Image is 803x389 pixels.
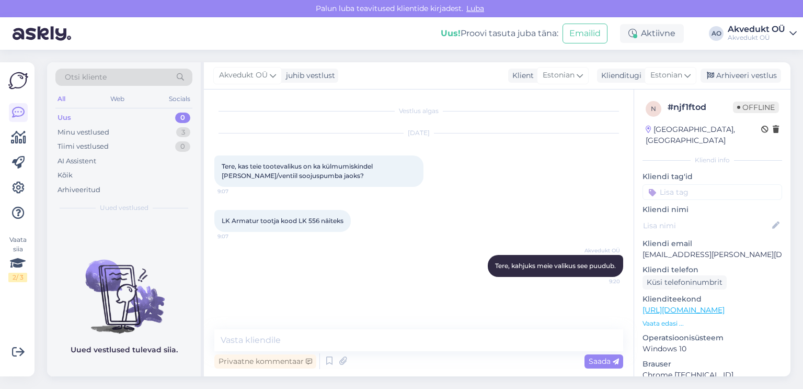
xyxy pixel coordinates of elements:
div: Web [108,92,127,106]
span: Offline [733,102,779,113]
div: 0 [175,141,190,152]
span: Uued vestlused [100,203,148,213]
div: Proovi tasuta juba täna: [441,27,558,40]
span: Estonian [650,70,682,81]
div: # njf1ftod [668,101,733,114]
div: [GEOGRAPHIC_DATA], [GEOGRAPHIC_DATA] [646,124,761,146]
a: Akvedukt OÜAkvedukt OÜ [728,25,797,42]
p: Uued vestlused tulevad siia. [71,344,178,355]
span: 9:20 [581,277,620,285]
div: Kõik [58,170,73,181]
p: Kliendi tag'id [643,171,782,182]
div: All [55,92,67,106]
p: Kliendi email [643,238,782,249]
p: [EMAIL_ADDRESS][PERSON_NAME][DOMAIN_NAME] [643,249,782,260]
span: Estonian [543,70,575,81]
div: juhib vestlust [282,70,335,81]
div: Arhiveeri vestlus [701,69,781,83]
div: Tiimi vestlused [58,141,109,152]
div: Klienditugi [597,70,641,81]
span: Akvedukt OÜ [581,247,620,254]
span: LK Armatur tootja kood LK 556 näiteks [222,217,343,225]
div: Arhiveeritud [58,185,100,195]
button: Emailid [563,24,607,43]
span: Tere, kahjuks meie valikus see puudub. [495,262,616,270]
span: Akvedukt OÜ [219,70,268,81]
input: Lisa tag [643,184,782,200]
input: Lisa nimi [643,220,770,231]
span: 9:07 [217,187,257,195]
p: Vaata edasi ... [643,319,782,328]
div: Aktiivne [620,24,684,43]
div: Akvedukt OÜ [728,25,785,34]
span: 9:07 [217,232,257,240]
div: Vestlus algas [214,106,623,116]
b: Uus! [441,28,461,38]
span: Otsi kliente [65,72,107,83]
p: Klienditeekond [643,294,782,305]
div: Küsi telefoninumbrit [643,275,727,290]
div: [DATE] [214,128,623,138]
div: Socials [167,92,192,106]
img: No chats [47,241,201,335]
div: Klient [508,70,534,81]
div: AI Assistent [58,156,96,166]
img: Askly Logo [8,71,28,91]
p: Kliendi nimi [643,204,782,215]
div: Minu vestlused [58,127,109,138]
p: Chrome [TECHNICAL_ID] [643,370,782,381]
p: Brauser [643,359,782,370]
div: Privaatne kommentaar [214,354,316,369]
div: Uus [58,113,71,123]
p: Operatsioonisüsteem [643,332,782,343]
div: 2 / 3 [8,273,27,282]
a: [URL][DOMAIN_NAME] [643,305,725,315]
div: 3 [176,127,190,138]
span: Luba [463,4,487,13]
p: Windows 10 [643,343,782,354]
div: Kliendi info [643,155,782,165]
span: Tere, kas teie tootevalikus on ka külmumiskindel [PERSON_NAME]/ventiil soojuspumba jaoks? [222,162,374,180]
span: n [651,105,656,113]
p: Kliendi telefon [643,264,782,275]
div: Akvedukt OÜ [728,34,785,42]
div: AO [709,26,724,41]
span: Saada [589,357,619,366]
div: Vaata siia [8,235,27,282]
div: 0 [175,113,190,123]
